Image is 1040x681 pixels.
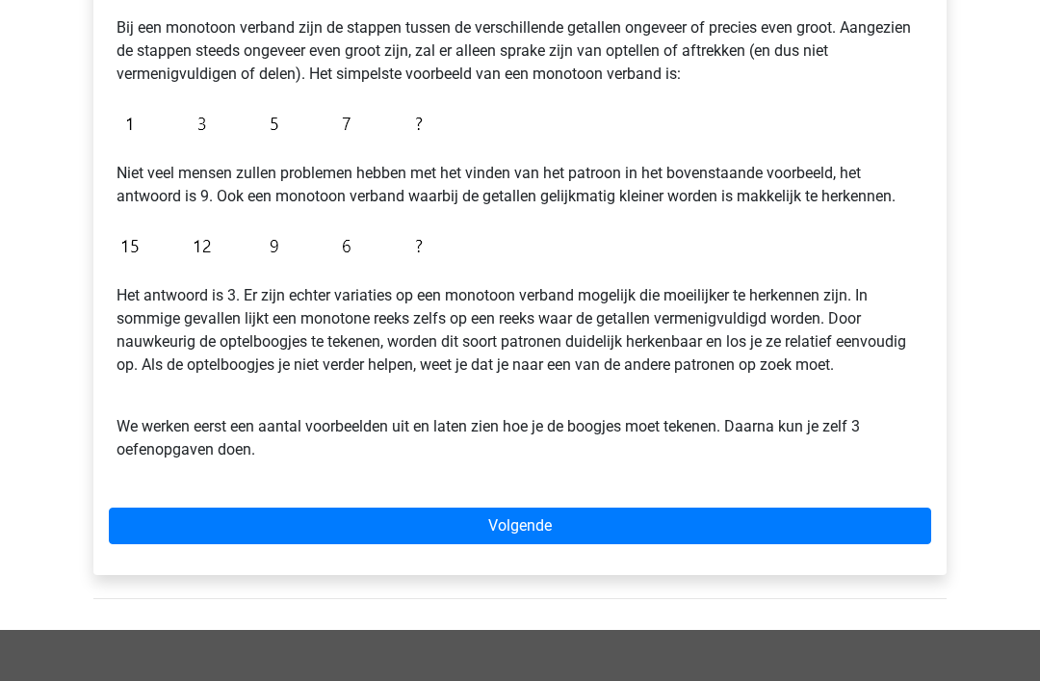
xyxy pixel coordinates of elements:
p: Het antwoord is 3. Er zijn echter variaties op een monotoon verband mogelijk die moeilijker te he... [117,284,923,377]
p: Niet veel mensen zullen problemen hebben met het vinden van het patroon in het bovenstaande voorb... [117,162,923,208]
p: We werken eerst een aantal voorbeelden uit en laten zien hoe je de boogjes moet tekenen. Daarna k... [117,392,923,461]
img: Figure sequences Example 2.png [117,223,432,269]
a: Volgende [109,508,931,544]
img: Figure sequences Example 1.png [117,101,432,146]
